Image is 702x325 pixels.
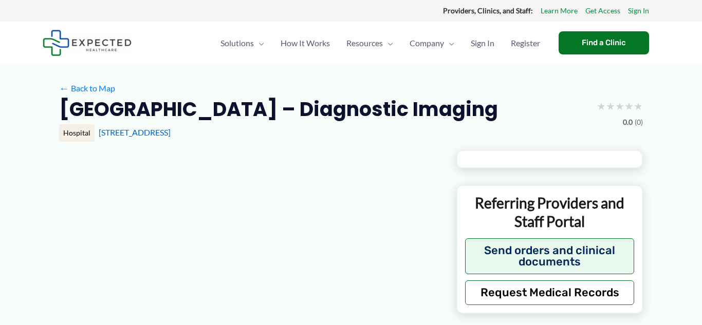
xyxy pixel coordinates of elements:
[401,25,463,61] a: CompanyMenu Toggle
[346,25,383,61] span: Resources
[444,25,454,61] span: Menu Toggle
[628,4,649,17] a: Sign In
[465,238,634,274] button: Send orders and clinical documents
[99,127,171,137] a: [STREET_ADDRESS]
[212,25,272,61] a: SolutionsMenu Toggle
[59,97,498,122] h2: [GEOGRAPHIC_DATA] – Diagnostic Imaging
[338,25,401,61] a: ResourcesMenu Toggle
[43,30,132,56] img: Expected Healthcare Logo - side, dark font, small
[634,97,643,116] span: ★
[212,25,548,61] nav: Primary Site Navigation
[623,116,633,129] span: 0.0
[254,25,264,61] span: Menu Toggle
[606,97,615,116] span: ★
[615,97,624,116] span: ★
[220,25,254,61] span: Solutions
[635,116,643,129] span: (0)
[597,97,606,116] span: ★
[383,25,393,61] span: Menu Toggle
[503,25,548,61] a: Register
[465,280,634,305] button: Request Medical Records
[281,25,330,61] span: How It Works
[410,25,444,61] span: Company
[511,25,540,61] span: Register
[471,25,494,61] span: Sign In
[463,25,503,61] a: Sign In
[559,31,649,54] a: Find a Clinic
[59,81,115,96] a: ←Back to Map
[541,4,578,17] a: Learn More
[272,25,338,61] a: How It Works
[624,97,634,116] span: ★
[59,124,95,142] div: Hospital
[465,194,634,231] p: Referring Providers and Staff Portal
[585,4,620,17] a: Get Access
[59,83,69,93] span: ←
[443,6,533,15] strong: Providers, Clinics, and Staff:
